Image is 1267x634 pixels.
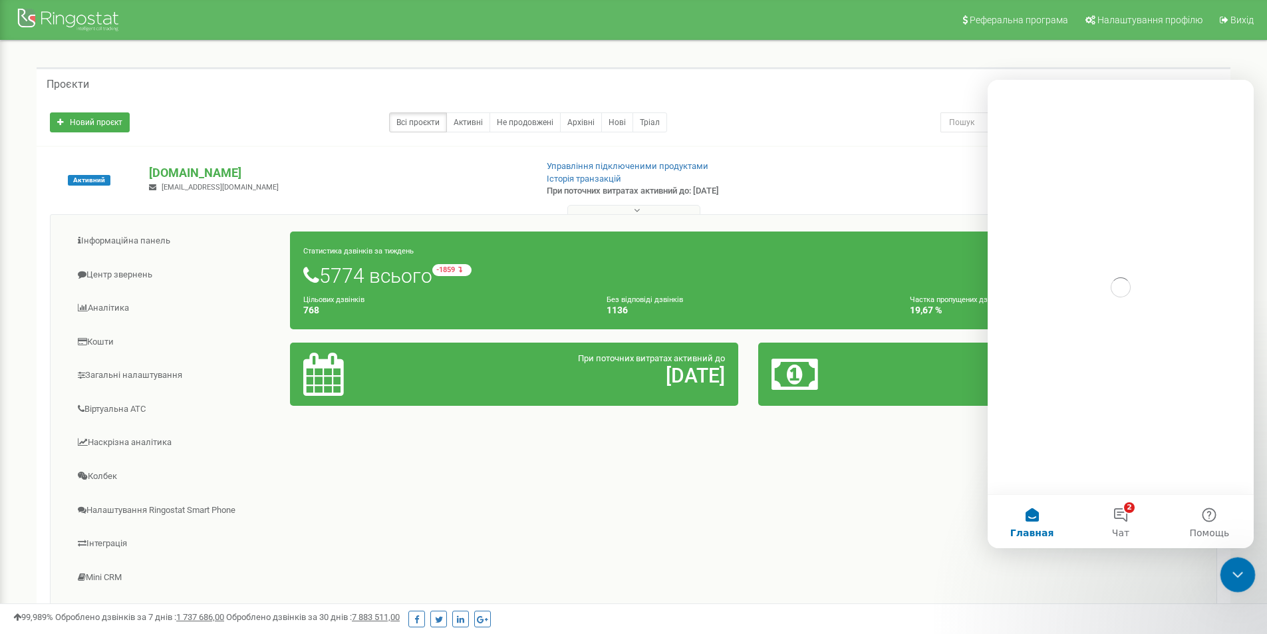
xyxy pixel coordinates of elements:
[61,359,291,392] a: Загальні налаштування
[910,295,1008,304] small: Частка пропущених дзвінків
[450,365,725,387] h2: [DATE]
[61,528,291,560] a: Інтеграція
[432,264,472,276] small: -1859
[446,112,490,132] a: Активні
[607,305,890,315] h4: 1136
[918,365,1193,387] h2: 480,32 $
[303,305,587,315] h4: 768
[303,264,1193,287] h1: 5774 всього
[352,612,400,622] u: 7 883 511,00
[162,183,279,192] span: [EMAIL_ADDRESS][DOMAIN_NAME]
[226,612,400,622] span: Оброблено дзвінків за 30 днів :
[988,80,1254,548] iframe: Intercom live chat
[1230,15,1254,25] span: Вихід
[601,112,633,132] a: Нові
[547,161,708,171] a: Управління підключеними продуктами
[149,164,525,182] p: [DOMAIN_NAME]
[55,612,224,622] span: Оброблено дзвінків за 7 днів :
[547,174,621,184] a: Історія транзакцій
[490,112,561,132] a: Не продовжені
[547,185,823,198] p: При поточних витратах активний до: [DATE]
[61,326,291,359] a: Кошти
[61,426,291,459] a: Наскрізна аналітика
[970,15,1068,25] span: Реферальна програма
[61,595,291,627] a: [PERSON_NAME]
[61,561,291,594] a: Mini CRM
[68,175,110,186] span: Активний
[1220,557,1256,593] iframe: Intercom live chat
[50,112,130,132] a: Новий проєкт
[910,305,1193,315] h4: 19,67 %
[578,353,725,363] span: При поточних витратах активний до
[176,612,224,622] u: 1 737 686,00
[61,393,291,426] a: Віртуальна АТС
[303,247,414,255] small: Статистика дзвінків за тиждень
[1097,15,1202,25] span: Налаштування профілю
[940,112,1157,132] input: Пошук
[61,292,291,325] a: Аналiтика
[633,112,667,132] a: Тріал
[61,494,291,527] a: Налаштування Ringostat Smart Phone
[607,295,683,304] small: Без відповіді дзвінків
[560,112,602,132] a: Архівні
[61,225,291,257] a: Інформаційна панель
[13,612,53,622] span: 99,989%
[303,295,364,304] small: Цільових дзвінків
[47,79,89,90] h5: Проєкти
[61,460,291,493] a: Колбек
[389,112,447,132] a: Всі проєкти
[61,259,291,291] a: Центр звернень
